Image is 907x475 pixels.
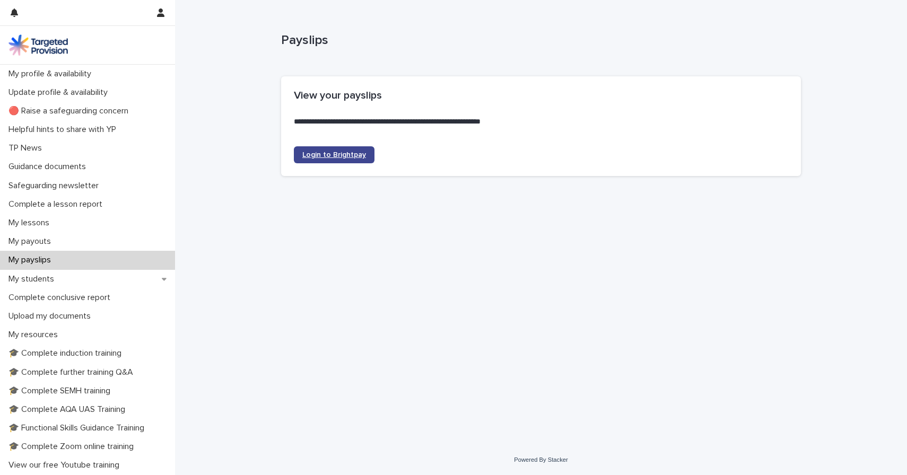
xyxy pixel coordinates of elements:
[4,442,142,452] p: 🎓 Complete Zoom online training
[4,69,100,79] p: My profile & availability
[4,125,125,135] p: Helpful hints to share with YP
[281,33,797,48] p: Payslips
[294,146,374,163] a: Login to Brightpay
[4,181,107,191] p: Safeguarding newsletter
[4,255,59,265] p: My payslips
[514,456,568,463] a: Powered By Stacker
[4,367,142,377] p: 🎓 Complete further training Q&A
[4,87,116,98] p: Update profile & availability
[4,143,50,153] p: TP News
[4,386,119,396] p: 🎓 Complete SEMH training
[4,330,66,340] p: My resources
[4,274,63,284] p: My students
[4,106,137,116] p: 🔴 Raise a safeguarding concern
[4,293,119,303] p: Complete conclusive report
[8,34,68,56] img: M5nRWzHhSzIhMunXDL62
[4,423,153,433] p: 🎓 Functional Skills Guidance Training
[4,460,128,470] p: View our free Youtube training
[4,404,134,415] p: 🎓 Complete AQA UAS Training
[4,162,94,172] p: Guidance documents
[4,311,99,321] p: Upload my documents
[4,199,111,209] p: Complete a lesson report
[4,218,58,228] p: My lessons
[4,348,130,358] p: 🎓 Complete induction training
[294,89,788,102] h2: View your payslips
[4,236,59,247] p: My payouts
[302,151,366,159] span: Login to Brightpay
